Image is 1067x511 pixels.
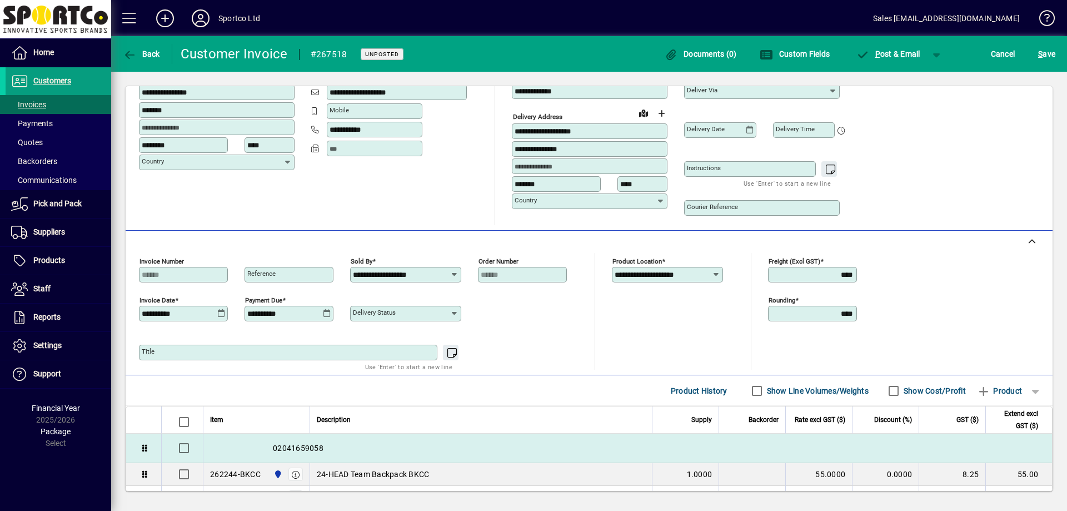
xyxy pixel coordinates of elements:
[875,49,880,58] span: P
[687,125,725,133] mat-label: Delivery date
[744,177,831,190] mat-hint: Use 'Enter' to start a new line
[6,219,111,246] a: Suppliers
[478,257,518,265] mat-label: Order number
[874,414,912,426] span: Discount (%)
[33,227,65,236] span: Suppliers
[749,414,779,426] span: Backorder
[32,404,80,413] span: Financial Year
[760,49,830,58] span: Custom Fields
[317,414,351,426] span: Description
[6,304,111,331] a: Reports
[111,44,172,64] app-page-header-button: Back
[120,44,163,64] button: Back
[33,76,71,85] span: Customers
[6,152,111,171] a: Backorders
[33,48,54,57] span: Home
[11,100,46,109] span: Invoices
[776,125,815,133] mat-label: Delivery time
[795,414,845,426] span: Rate excl GST ($)
[142,157,164,165] mat-label: Country
[311,46,347,63] div: #267518
[210,469,261,480] div: 262244-BKCC
[218,9,260,27] div: Sportco Ltd
[203,434,1052,463] div: 02041659058
[985,463,1052,486] td: 55.00
[41,427,71,436] span: Package
[181,45,288,63] div: Customer Invoice
[1038,45,1055,63] span: ave
[6,275,111,303] a: Staff
[147,8,183,28] button: Add
[956,414,979,426] span: GST ($)
[666,381,732,401] button: Product History
[856,49,920,58] span: ost & Email
[247,270,276,277] mat-label: Reference
[971,381,1028,401] button: Product
[6,133,111,152] a: Quotes
[6,171,111,190] a: Communications
[687,203,738,211] mat-label: Courier Reference
[769,296,795,304] mat-label: Rounding
[792,469,845,480] div: 55.0000
[919,486,985,508] td: 1.58
[769,257,820,265] mat-label: Freight (excl GST)
[365,51,399,58] span: Unposted
[365,360,452,373] mat-hint: Use 'Enter' to start a new line
[11,119,53,128] span: Payments
[1038,49,1043,58] span: S
[330,106,349,114] mat-label: Mobile
[271,468,283,480] span: Sportco Ltd Warehouse
[317,469,430,480] span: 24-HEAD Team Backpack BKCC
[33,199,82,208] span: Pick and Pack
[6,247,111,275] a: Products
[245,296,282,304] mat-label: Payment due
[873,9,1020,27] div: Sales [EMAIL_ADDRESS][DOMAIN_NAME]
[1031,2,1053,38] a: Knowledge Base
[6,360,111,388] a: Support
[765,385,869,396] label: Show Line Volumes/Weights
[33,312,61,321] span: Reports
[123,49,160,58] span: Back
[11,176,77,185] span: Communications
[687,469,712,480] span: 1.0000
[977,382,1022,400] span: Product
[33,256,65,265] span: Products
[33,284,51,293] span: Staff
[11,157,57,166] span: Backorders
[852,486,919,508] td: 0.0000
[1035,44,1058,64] button: Save
[11,138,43,147] span: Quotes
[6,39,111,67] a: Home
[353,309,396,316] mat-label: Delivery status
[351,257,372,265] mat-label: Sold by
[757,44,832,64] button: Custom Fields
[991,45,1015,63] span: Cancel
[6,332,111,360] a: Settings
[139,296,175,304] mat-label: Invoice date
[33,369,61,378] span: Support
[988,44,1018,64] button: Cancel
[671,382,727,400] span: Product History
[901,385,966,396] label: Show Cost/Profit
[852,463,919,486] td: 0.0000
[662,44,740,64] button: Documents (0)
[33,341,62,350] span: Settings
[687,86,717,94] mat-label: Deliver via
[850,44,926,64] button: Post & Email
[6,190,111,218] a: Pick and Pack
[142,348,154,355] mat-label: Title
[691,414,712,426] span: Supply
[919,463,985,486] td: 8.25
[652,105,670,122] button: Choose address
[6,114,111,133] a: Payments
[635,104,652,122] a: View on map
[139,257,184,265] mat-label: Invoice number
[985,486,1052,508] td: 10.50
[515,196,537,204] mat-label: Country
[993,408,1038,432] span: Extend excl GST ($)
[183,8,218,28] button: Profile
[687,164,721,172] mat-label: Instructions
[210,414,223,426] span: Item
[612,257,662,265] mat-label: Product location
[665,49,737,58] span: Documents (0)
